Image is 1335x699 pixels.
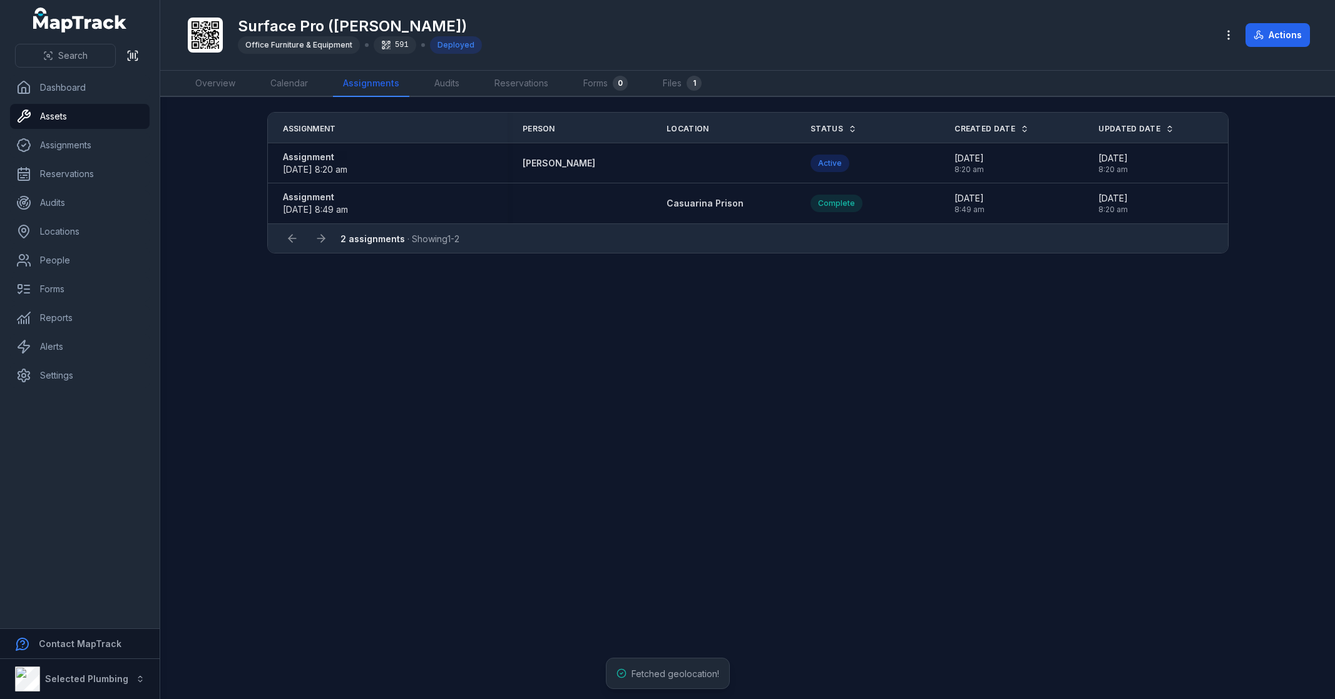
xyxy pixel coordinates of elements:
a: Assets [10,104,150,129]
span: 8:49 am [954,205,985,215]
span: Office Furniture & Equipment [245,40,352,49]
span: Created Date [954,124,1015,134]
a: Dashboard [10,75,150,100]
a: Overview [185,71,245,97]
a: Forms [10,277,150,302]
a: Audits [424,71,469,97]
a: Updated Date [1098,124,1174,134]
time: 8/19/2025, 8:20:29 AM [954,152,984,175]
span: [DATE] [1098,152,1128,165]
time: 8/19/2025, 8:20:29 AM [283,164,347,175]
div: Complete [811,195,862,212]
time: 5/16/2025, 8:49:26 AM [954,192,985,215]
a: Assignments [333,71,409,97]
span: Fetched geolocation! [632,668,719,679]
span: Status [811,124,843,134]
span: Updated Date [1098,124,1160,134]
a: Files1 [653,71,712,97]
span: Casuarina Prison [667,198,744,208]
a: [PERSON_NAME] [523,157,595,170]
a: Locations [10,219,150,244]
a: Forms0 [573,71,638,97]
button: Search [15,44,116,68]
a: Reservations [10,161,150,186]
span: Location [667,124,708,134]
button: Actions [1245,23,1310,47]
a: Alerts [10,334,150,359]
time: 8/19/2025, 8:20:29 AM [1098,192,1128,215]
strong: Selected Plumbing [45,673,128,684]
strong: Contact MapTrack [39,638,121,649]
strong: 2 assignments [340,233,405,244]
a: Created Date [954,124,1029,134]
a: Assignment[DATE] 8:20 am [283,151,347,176]
span: [DATE] 8:20 am [283,164,347,175]
a: Reports [10,305,150,330]
span: [DATE] [1098,192,1128,205]
a: Settings [10,363,150,388]
span: Search [58,49,88,62]
span: 8:20 am [1098,205,1128,215]
time: 5/16/2025, 8:49:26 AM [283,204,348,215]
div: 0 [613,76,628,91]
span: [DATE] [954,192,985,205]
a: MapTrack [33,8,127,33]
a: Casuarina Prison [667,197,744,210]
span: 8:20 am [954,165,984,175]
h1: Surface Pro ([PERSON_NAME]) [238,16,482,36]
span: Person [523,124,555,134]
time: 8/19/2025, 8:20:29 AM [1098,152,1128,175]
div: 591 [374,36,416,54]
a: Reservations [484,71,558,97]
a: People [10,248,150,273]
div: Active [811,155,849,172]
a: Status [811,124,857,134]
span: [DATE] 8:49 am [283,204,348,215]
a: Audits [10,190,150,215]
a: Assignment[DATE] 8:49 am [283,191,348,216]
div: Deployed [430,36,482,54]
span: [DATE] [954,152,984,165]
a: Calendar [260,71,318,97]
strong: Assignment [283,151,347,163]
div: 1 [687,76,702,91]
span: 8:20 am [1098,165,1128,175]
a: Assignments [10,133,150,158]
span: · Showing 1 - 2 [340,233,459,244]
strong: Assignment [283,191,348,203]
span: Assignment [283,124,336,134]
